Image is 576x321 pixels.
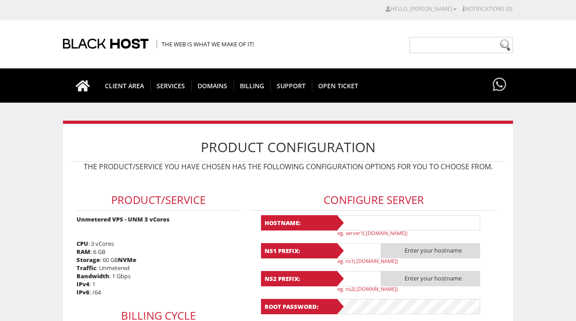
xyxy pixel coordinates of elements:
h1: Product Configuration [72,133,504,162]
span: Enter your hostname [381,271,480,286]
b: CPU [76,240,88,248]
span: Enter your hostname [381,243,480,258]
a: CLIENT AREA [99,68,151,103]
b: Traffic [76,264,96,272]
a: Open Ticket [312,68,364,103]
b: Bandwidth [76,272,109,280]
span: The Web is what we make of it! [157,40,254,48]
b: NS2 Prefix: [261,271,337,286]
a: Go to homepage [67,68,99,103]
b: IPv6 [76,288,90,296]
b: NS1 Prefix: [261,243,337,258]
a: Support [270,68,312,103]
b: Storage [76,256,100,264]
span: Open Ticket [312,80,364,92]
a: Domains [191,68,234,103]
span: Billing [234,80,271,92]
strong: Unmetered VPS - UNM 3 vCores [76,215,170,223]
a: Notifications (0) [463,5,513,13]
span: SERVICES [150,80,192,92]
b: Hostname: [261,215,337,231]
a: SERVICES [150,68,192,103]
a: Billing [234,68,271,103]
span: Domains [191,80,234,92]
span: CLIENT AREA [99,80,151,92]
b: NVMe [118,256,136,264]
p: eg. server1(.[DOMAIN_NAME]) [337,230,486,236]
b: Root Password: [261,299,337,314]
p: eg. ns1(.[DOMAIN_NAME]) [337,258,486,264]
a: Hello, [PERSON_NAME] [386,5,457,13]
h3: Configure Server [251,190,497,211]
p: eg. ns2(.[DOMAIN_NAME]) [337,285,486,292]
a: Have questions? [490,68,508,102]
h3: Product/Service [76,190,241,211]
input: Need help? [409,37,513,53]
span: Support [270,80,312,92]
b: IPv4 [76,280,90,288]
p: The product/service you have chosen has the following configuration options for you to choose from. [72,162,504,172]
b: RAM [76,248,90,256]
